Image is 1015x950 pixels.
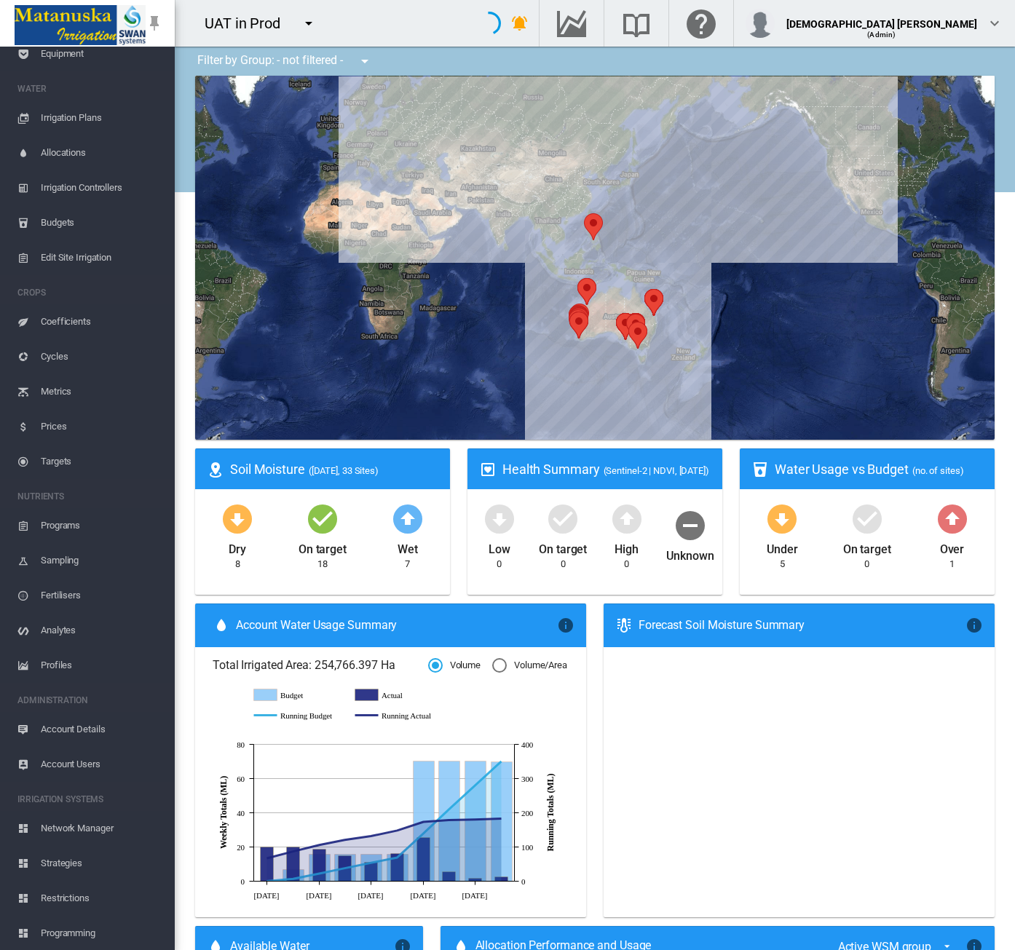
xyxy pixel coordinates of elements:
[290,848,296,854] circle: Running Actual Aug 3 87
[230,460,438,478] div: Soil Moisture
[398,536,418,558] div: Wet
[355,709,442,722] g: Running Actual
[472,782,478,788] circle: Running Budget Sep 21 280.15
[350,47,379,76] button: icon-menu-down
[521,843,534,852] tspan: 100
[498,815,504,821] circle: Running Actual Sep 28 183.21
[368,833,374,839] circle: Running Actual Aug 24 131.93
[41,135,163,170] span: Allocations
[482,501,517,536] md-icon: icon-arrow-down-bold-circle
[316,870,322,876] circle: Running Budget Aug 10 22.4
[746,9,775,38] img: profile.jpg
[850,501,885,536] md-icon: icon-checkbox-marked-circle
[213,657,428,673] span: Total Irrigated Area: 254,766.397 Ha
[446,806,451,812] circle: Running Budget Sep 14 209.81
[205,13,293,33] div: UAT in Prod
[237,809,245,818] tspan: 40
[41,648,163,683] span: Profiles
[495,876,508,881] g: Actual Sep 28 2.76
[684,15,719,32] md-icon: Click here for help
[237,843,245,852] tspan: 20
[17,689,163,712] span: ADMINISTRATION
[218,776,229,849] tspan: Weekly Totals (ML)
[305,501,340,536] md-icon: icon-checkbox-marked-circle
[317,558,328,571] div: 18
[639,617,965,633] div: Forecast Soil Moisture Summary
[616,313,635,340] div: NDVI: H1 Green NDVI
[569,308,588,335] div: NDVI: SHA1
[410,890,435,899] tspan: [DATE]
[521,877,526,886] tspan: 0
[41,36,163,71] span: Equipment
[207,461,224,478] md-icon: icon-map-marker-radius
[569,312,588,339] div: NDVI: Truffle Health 4
[41,881,163,916] span: Restrictions
[294,9,323,38] button: icon-menu-down
[41,846,163,881] span: Strategies
[472,816,478,822] circle: Running Actual Sep 21 180.45
[786,11,977,25] div: [DEMOGRAPHIC_DATA] [PERSON_NAME]
[41,170,163,205] span: Irrigation Controllers
[146,15,163,32] md-icon: icon-pin
[751,461,769,478] md-icon: icon-cup-water
[498,758,504,764] circle: Running Budget Sep 28 350.15
[912,465,964,476] span: (no. of sites)
[41,409,163,444] span: Prices
[254,709,341,722] g: Running Budget
[341,865,347,871] circle: Running Budget Aug 17 38
[264,855,269,861] circle: Running Actual Jul 27 66.97
[462,890,487,899] tspan: [DATE]
[554,15,589,32] md-icon: Go to the Data Hub
[569,306,588,333] div: NDVI: Martyn House Driveway SHA
[394,854,400,860] circle: Running Budget Aug 31 69.21
[41,240,163,275] span: Edit Site Irrigation
[492,659,567,673] md-radio-button: Volume/Area
[306,890,331,899] tspan: [DATE]
[355,689,442,702] g: Actual
[569,305,588,332] div: NDVI: Alk-Oval-Hp001
[479,461,497,478] md-icon: icon-heart-box-outline
[521,740,534,749] tspan: 400
[368,860,374,866] circle: Running Budget Aug 24 53.61
[186,47,384,76] div: Filter by Group: - not filtered -
[940,536,965,558] div: Over
[394,827,400,833] circle: Running Actual Aug 31 148.11
[41,304,163,339] span: Coefficients
[41,374,163,409] span: Metrics
[341,836,347,842] circle: Running Actual Aug 17 120.8
[624,558,629,571] div: 0
[299,536,347,558] div: On target
[213,617,230,634] md-icon: icon-water
[775,460,983,478] div: Water Usage vs Budget
[253,890,279,899] tspan: [DATE]
[229,536,246,558] div: Dry
[405,558,410,571] div: 7
[604,465,709,476] span: (Sentinel-2 | NDVI, [DATE])
[17,77,163,100] span: WATER
[420,818,426,824] circle: Running Actual Sep 7 173.44
[420,830,426,836] circle: Running Budget Sep 7 139.51
[767,536,798,558] div: Under
[261,847,274,881] g: Actual Jul 27 20.05
[673,507,708,542] md-icon: icon-minus-circle
[290,876,296,882] circle: Running Budget Aug 3 6.8
[626,313,645,340] div: NDVI: Tooley 90 SHA (2017-late)
[569,307,588,334] div: NDVI: Armadillo SHP Sept292025
[615,536,639,558] div: High
[237,740,245,749] tspan: 80
[626,314,645,341] div: NDVI: QA SHP 1018
[780,558,785,571] div: 5
[439,761,460,881] g: Budget Sep 14 70.3
[511,15,529,32] md-icon: icon-bell-ring
[41,205,163,240] span: Budgets
[428,659,481,673] md-radio-button: Volume
[497,558,502,571] div: 0
[864,558,869,571] div: 0
[569,309,588,336] div: NDVI: APE-SHA1
[220,501,255,536] md-icon: icon-arrow-down-bold-circle
[41,811,163,846] span: Network Manager
[236,617,557,633] span: Account Water Usage Summary
[615,617,633,634] md-icon: icon-thermometer-lines
[765,501,799,536] md-icon: icon-arrow-down-bold-circle
[254,689,341,702] g: Budget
